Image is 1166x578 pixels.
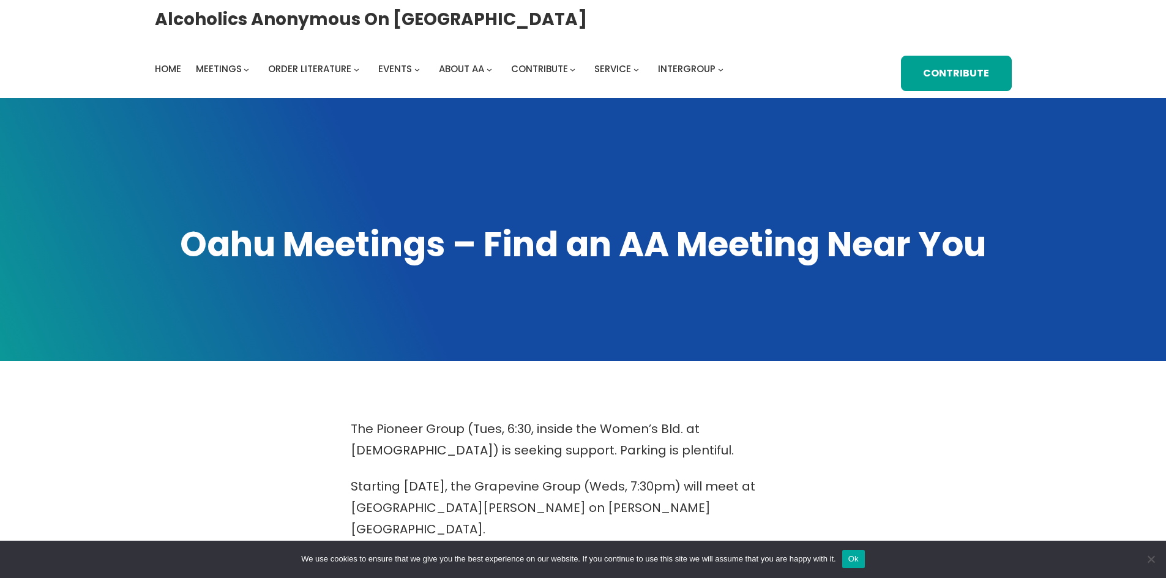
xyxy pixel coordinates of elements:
[487,66,492,72] button: About AA submenu
[301,553,835,565] span: We use cookies to ensure that we give you the best experience on our website. If you continue to ...
[155,61,728,78] nav: Intergroup
[901,56,1011,92] a: Contribute
[196,61,242,78] a: Meetings
[439,62,484,75] span: About AA
[268,62,351,75] span: Order Literature
[594,61,631,78] a: Service
[658,62,716,75] span: Intergroup
[155,62,181,75] span: Home
[658,61,716,78] a: Intergroup
[718,66,723,72] button: Intergroup submenu
[414,66,420,72] button: Events submenu
[378,61,412,78] a: Events
[511,62,568,75] span: Contribute
[633,66,639,72] button: Service submenu
[155,4,587,34] a: Alcoholics Anonymous on [GEOGRAPHIC_DATA]
[351,476,816,540] p: Starting [DATE], the Grapevine Group (Weds, 7:30pm) will meet at [GEOGRAPHIC_DATA][PERSON_NAME] o...
[1145,553,1157,565] span: No
[570,66,575,72] button: Contribute submenu
[351,418,816,461] p: The Pioneer Group (Tues, 6:30, inside the Women’s Bld. at [DEMOGRAPHIC_DATA]) is seeking support....
[155,221,1012,268] h1: Oahu Meetings – Find an AA Meeting Near You
[439,61,484,78] a: About AA
[378,62,412,75] span: Events
[155,61,181,78] a: Home
[594,62,631,75] span: Service
[511,61,568,78] a: Contribute
[196,62,242,75] span: Meetings
[244,66,249,72] button: Meetings submenu
[354,66,359,72] button: Order Literature submenu
[842,550,865,568] button: Ok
